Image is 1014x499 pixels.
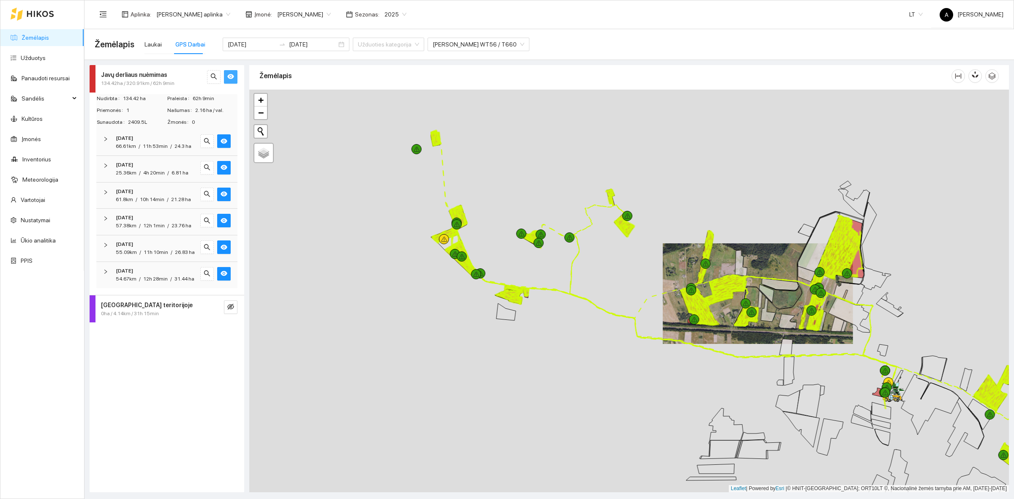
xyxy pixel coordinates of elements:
[200,161,214,175] button: search
[131,10,151,19] span: Aplinka :
[167,196,169,202] span: /
[116,241,133,247] strong: [DATE]
[204,244,210,252] span: search
[254,94,267,106] a: Zoom in
[258,95,264,105] span: +
[116,143,136,149] span: 66.61km
[200,134,214,148] button: search
[172,223,191,229] span: 23.76 ha
[143,276,168,282] span: 12h 28min
[193,95,237,103] span: 62h 9min
[224,70,237,84] button: eye
[731,485,746,491] a: Leaflet
[136,196,137,202] span: /
[21,196,45,203] a: Vartotojai
[200,267,214,281] button: search
[103,243,108,248] span: right
[116,170,136,176] span: 25.36km
[139,249,141,255] span: /
[221,217,227,225] span: eye
[227,303,234,311] span: eye-invisible
[156,8,230,21] span: Jerzy Gvozdovicz aplinka
[97,95,123,103] span: Nudirbta
[21,217,50,224] a: Nustatymai
[217,267,231,281] button: eye
[217,161,231,175] button: eye
[97,118,128,126] span: Sunaudota
[116,215,133,221] strong: [DATE]
[951,69,965,83] button: column-width
[96,156,237,182] div: [DATE]25.36km/4h 20min/6.81 hasearcheye
[103,136,108,142] span: right
[204,217,210,225] span: search
[217,214,231,227] button: eye
[96,183,237,209] div: [DATE]61.8km/10h 14min/21.28 hasearcheye
[95,38,134,51] span: Žemėlapis
[175,249,195,255] span: 26.83 ha
[200,240,214,254] button: search
[22,34,49,41] a: Žemėlapis
[116,162,133,168] strong: [DATE]
[204,164,210,172] span: search
[384,8,406,21] span: 2025
[95,6,112,23] button: menu-fold
[144,40,162,49] div: Laukai
[101,310,159,318] span: 0ha / 4.14km / 31h 15min
[945,8,949,22] span: A
[174,276,194,282] span: 31.44 ha
[139,143,140,149] span: /
[143,223,165,229] span: 12h 1min
[103,216,108,221] span: right
[101,302,193,308] strong: [GEOGRAPHIC_DATA] teritorijoje
[101,79,174,87] span: 134.42ha / 320.91km / 62h 9min
[259,64,951,88] div: Žemėlapis
[210,73,217,81] span: search
[277,8,331,21] span: Jerzy Gvozdovič
[116,196,133,202] span: 61.8km
[729,485,1009,492] div: | Powered by © HNIT-[GEOGRAPHIC_DATA]; ORT10LT ©, Nacionalinė žemės tarnyba prie AM, [DATE]-[DATE]
[103,163,108,168] span: right
[97,106,126,115] span: Priemonės
[217,188,231,201] button: eye
[228,40,275,49] input: Pradžios data
[22,156,51,163] a: Inventorius
[22,115,43,122] a: Kultūros
[227,73,234,81] span: eye
[221,138,227,146] span: eye
[167,170,169,176] span: /
[224,300,237,314] button: eye-invisible
[170,276,172,282] span: /
[221,191,227,199] span: eye
[21,55,46,61] a: Užduotys
[940,11,1003,18] span: [PERSON_NAME]
[204,138,210,146] span: search
[192,118,237,126] span: 0
[116,268,133,274] strong: [DATE]
[167,118,192,126] span: Žmonės
[116,188,133,194] strong: [DATE]
[103,269,108,274] span: right
[116,135,133,141] strong: [DATE]
[101,71,167,78] strong: Javų derliaus nuėmimas
[143,170,165,176] span: 4h 20min
[204,191,210,199] span: search
[217,240,231,254] button: eye
[139,276,141,282] span: /
[254,106,267,119] a: Zoom out
[139,170,141,176] span: /
[116,223,136,229] span: 57.38km
[96,129,237,155] div: [DATE]66.61km/11h 53min/24.3 hasearcheye
[245,11,252,18] span: shop
[279,41,286,48] span: to
[116,276,136,282] span: 54.67km
[170,143,172,149] span: /
[144,249,168,255] span: 11h 10min
[167,106,195,115] span: Našumas
[221,244,227,252] span: eye
[143,143,168,149] span: 11h 53min
[22,136,41,142] a: Įmonės
[200,214,214,227] button: search
[355,10,379,19] span: Sezonas :
[279,41,286,48] span: swap-right
[96,209,237,235] div: [DATE]57.38km/12h 1min/23.76 hasearcheye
